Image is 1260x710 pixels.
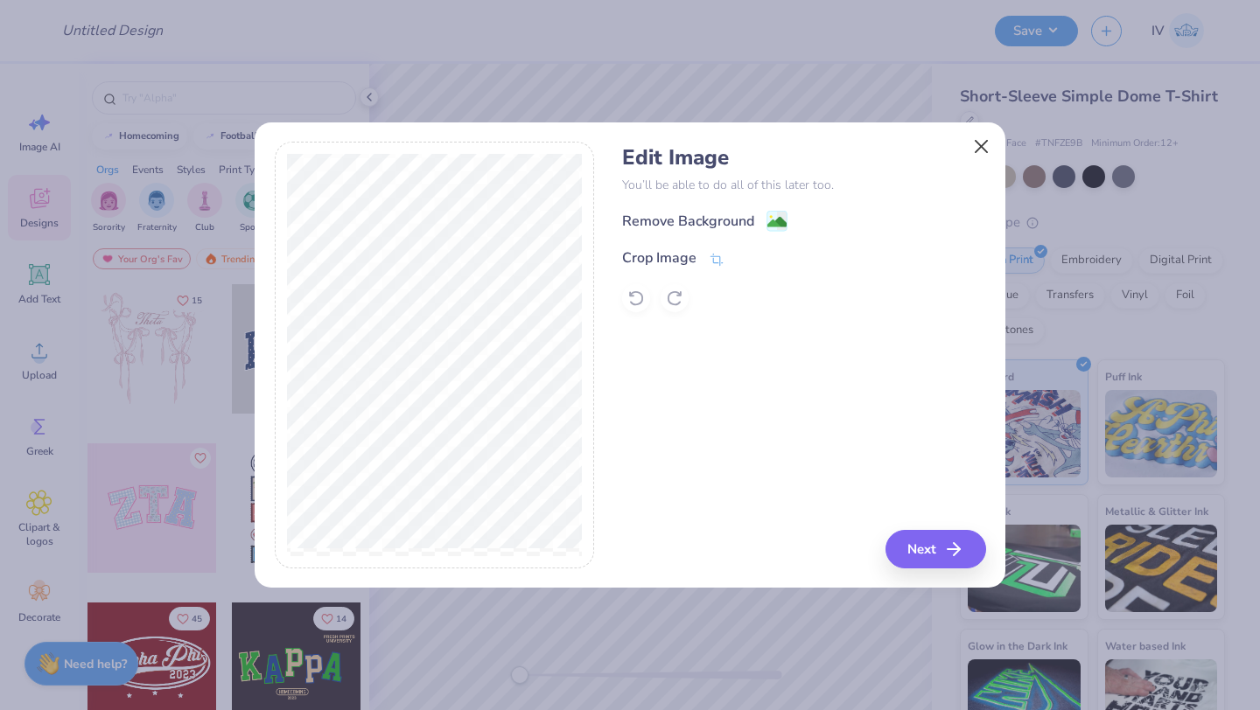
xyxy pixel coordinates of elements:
[965,129,998,163] button: Close
[622,211,754,232] div: Remove Background
[622,176,985,194] p: You’ll be able to do all of this later too.
[622,247,696,268] div: Crop Image
[885,530,986,568] button: Next
[622,145,985,171] h4: Edit Image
